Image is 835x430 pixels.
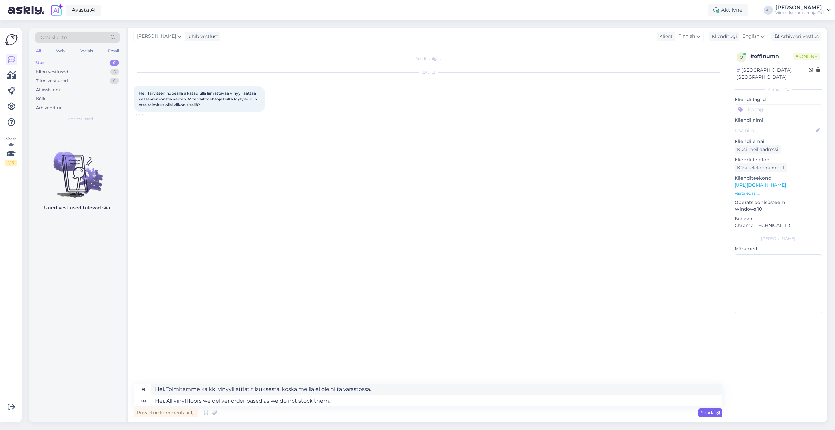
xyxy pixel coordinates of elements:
div: AI Assistent [36,87,60,93]
span: Saada [701,410,720,416]
div: 3 [110,69,119,75]
div: Viimistluskaubamaja OÜ [775,10,824,15]
div: Klient [657,33,673,40]
div: 0 [110,78,119,84]
span: Hei! Tarvitsen nopealla aikataululla liimattavaa vinyylilaattaa vessanremonttia varten. Mitä vaih... [139,91,258,107]
div: en [141,395,146,406]
input: Lisa nimi [735,127,814,134]
p: Kliendi nimi [735,117,822,124]
div: Kliendi info [735,86,822,92]
div: 1 / 3 [5,160,17,166]
div: Web [55,47,66,55]
p: Windows 10 [735,206,822,213]
span: 11:03 [136,112,161,117]
div: RH [764,6,773,15]
p: Vaata edasi ... [735,190,822,196]
div: Aktiivne [708,4,748,16]
div: [PERSON_NAME] [735,236,822,242]
img: explore-ai [50,3,63,17]
p: Kliendi tag'id [735,96,822,103]
span: Online [793,53,820,60]
a: [PERSON_NAME]Viimistluskaubamaja OÜ [775,5,831,15]
textarea: Hei. All vinyl floors we deliver order based as we do not stock them. [151,395,722,406]
p: Kliendi telefon [735,156,822,163]
a: Avasta AI [66,5,101,16]
p: Märkmed [735,245,822,252]
div: Arhiveeritud [36,105,63,111]
div: Arhiveeri vestlus [771,32,821,41]
span: Finnish [678,33,695,40]
p: Chrome [TECHNICAL_ID] [735,222,822,229]
textarea: Hei. Toimitamme kaikki vinyylilattiat tilauksesta, koska meillä ei ole niitä varastossa. [151,384,722,395]
span: Uued vestlused [62,116,93,122]
div: Privaatne kommentaar [134,408,198,417]
div: Minu vestlused [36,69,68,75]
div: Küsi telefoninumbrit [735,163,787,172]
img: Askly Logo [5,33,18,46]
div: [DATE] [134,69,722,75]
p: Uued vestlused tulevad siia. [44,205,111,211]
div: 0 [110,60,119,66]
p: Kliendi email [735,138,822,145]
div: fi [142,384,145,395]
span: Otsi kliente [41,34,67,41]
div: # offlnumn [750,52,793,60]
div: [GEOGRAPHIC_DATA], [GEOGRAPHIC_DATA] [737,67,809,81]
div: juhib vestlust [185,33,218,40]
input: Lisa tag [735,104,822,114]
div: Kõik [36,96,45,102]
img: No chats [29,140,126,199]
div: Uus [36,60,44,66]
span: [PERSON_NAME] [137,33,176,40]
a: [URL][DOMAIN_NAME] [735,182,786,188]
div: All [35,47,42,55]
div: Vestlus algas [134,56,722,62]
p: Klienditeekond [735,175,822,182]
p: Operatsioonisüsteem [735,199,822,206]
div: Küsi meiliaadressi [735,145,781,154]
div: Vaata siia [5,136,17,166]
span: o [740,55,743,60]
div: Tiimi vestlused [36,78,68,84]
div: Email [107,47,120,55]
div: [PERSON_NAME] [775,5,824,10]
span: English [742,33,759,40]
div: Klienditugi [709,33,737,40]
div: Socials [78,47,94,55]
p: Brauser [735,215,822,222]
